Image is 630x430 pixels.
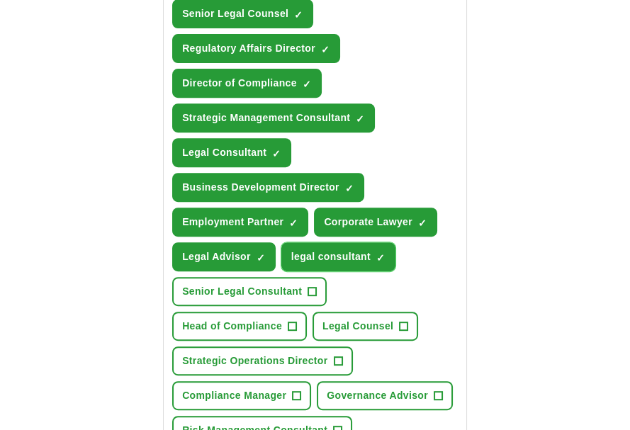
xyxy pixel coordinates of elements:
[182,249,251,264] span: Legal Advisor
[345,183,354,194] span: ✓
[172,103,375,132] button: Strategic Management Consultant✓
[322,319,393,334] span: Legal Counsel
[182,284,302,299] span: Senior Legal Consultant
[182,41,315,56] span: Regulatory Affairs Director
[291,249,371,264] span: legal consultant
[182,180,339,195] span: Business Development Director
[272,148,281,159] span: ✓
[314,208,437,237] button: Corporate Lawyer✓
[182,319,282,334] span: Head of Compliance
[182,353,327,368] span: Strategic Operations Director
[317,381,453,410] button: Governance Advisor
[172,173,364,202] button: Business Development Director✓
[321,44,330,55] span: ✓
[289,217,298,229] span: ✓
[281,242,395,271] button: legal consultant✓
[172,312,307,341] button: Head of Compliance
[324,215,412,230] span: Corporate Lawyer
[327,388,428,403] span: Governance Advisor
[182,111,350,125] span: Strategic Management Consultant
[172,208,308,237] button: Employment Partner✓
[182,215,283,230] span: Employment Partner
[418,217,427,229] span: ✓
[182,145,266,160] span: Legal Consultant
[172,69,322,98] button: Director of Compliance✓
[294,9,303,21] span: ✓
[182,6,288,21] span: Senior Legal Counsel
[172,277,327,306] button: Senior Legal Consultant
[356,113,364,125] span: ✓
[182,76,297,91] span: Director of Compliance
[172,138,291,167] button: Legal Consultant✓
[313,312,418,341] button: Legal Counsel
[172,242,276,271] button: Legal Advisor✓
[257,252,265,264] span: ✓
[376,252,385,264] span: ✓
[182,388,286,403] span: Compliance Manager
[172,34,340,63] button: Regulatory Affairs Director✓
[303,79,311,90] span: ✓
[172,381,311,410] button: Compliance Manager
[172,346,352,375] button: Strategic Operations Director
